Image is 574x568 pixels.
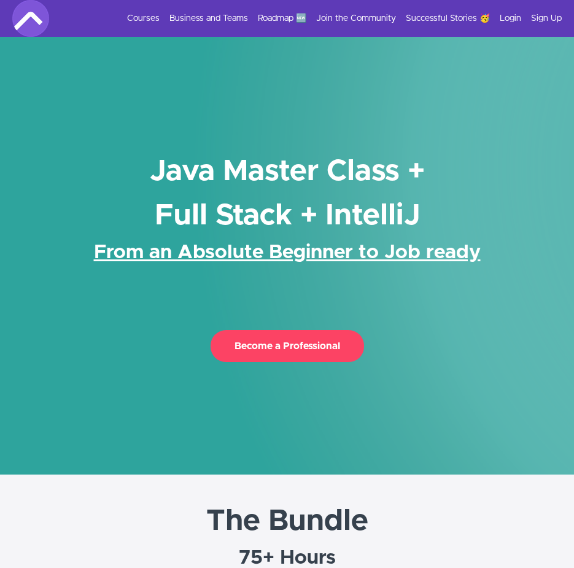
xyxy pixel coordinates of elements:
a: Join the Community [316,12,396,25]
a: Sign Up [531,12,562,25]
a: Business and Teams [169,12,248,25]
a: Roadmap 🆕 [258,12,306,25]
h1: The Bundle [12,499,562,543]
span: Full Stack + IntelliJ [155,201,420,231]
a: Successful Stories 🥳 [406,12,490,25]
a: Become a Professional [211,344,364,350]
button: Become a Professional [211,330,364,362]
a: Courses [127,12,160,25]
strong: 75+ Hours [239,548,336,568]
a: Login [500,12,521,25]
span: Java Master Class + [150,157,425,186]
u: From an Absolute Beginner to Job ready [94,243,481,262]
